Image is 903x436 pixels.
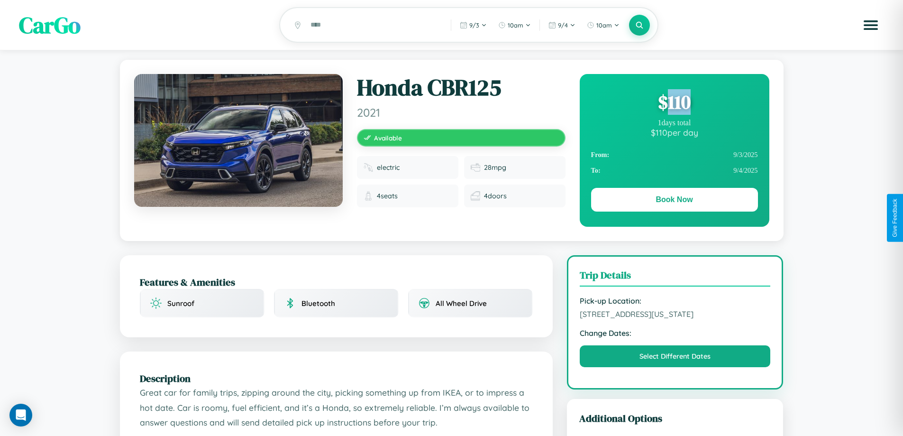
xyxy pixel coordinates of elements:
span: All Wheel Drive [436,299,487,308]
span: 2021 [357,105,566,120]
button: 10am [582,18,624,33]
button: Open menu [857,12,884,38]
span: Sunroof [167,299,194,308]
strong: Pick-up Location: [580,296,771,306]
span: 9 / 4 [558,21,568,29]
h3: Trip Details [580,268,771,287]
span: 4 doors [484,192,507,200]
span: 10am [508,21,523,29]
div: 9 / 3 / 2025 [591,147,758,163]
span: 9 / 3 [469,21,479,29]
span: 28 mpg [484,163,506,172]
img: Fuel type [364,163,373,172]
button: Select Different Dates [580,345,771,367]
span: electric [377,163,400,172]
div: Open Intercom Messenger [9,404,32,427]
div: Give Feedback [892,199,898,237]
img: Fuel efficiency [471,163,480,172]
img: Doors [471,191,480,201]
button: 9/4 [544,18,580,33]
span: Bluetooth [301,299,335,308]
button: Book Now [591,188,758,212]
strong: From: [591,151,610,159]
h3: Additional Options [579,411,771,425]
strong: To: [591,167,601,175]
span: 4 seats [377,192,398,200]
div: $ 110 per day [591,127,758,138]
img: Seats [364,191,373,201]
span: CarGo [19,9,81,41]
span: 10am [596,21,612,29]
span: [STREET_ADDRESS][US_STATE] [580,309,771,319]
span: Available [374,134,402,142]
h2: Description [140,371,533,385]
h1: Honda CBR125 [357,74,566,102]
button: 9/3 [455,18,492,33]
div: 9 / 4 / 2025 [591,163,758,178]
h2: Features & Amenities [140,275,533,289]
strong: Change Dates: [580,328,771,338]
div: $ 110 [591,89,758,115]
button: 10am [493,18,536,33]
img: Honda CBR125 2021 [134,74,343,207]
div: 1 days total [591,119,758,127]
p: Great car for family trips, zipping around the city, picking something up from IKEA, or to impres... [140,385,533,430]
